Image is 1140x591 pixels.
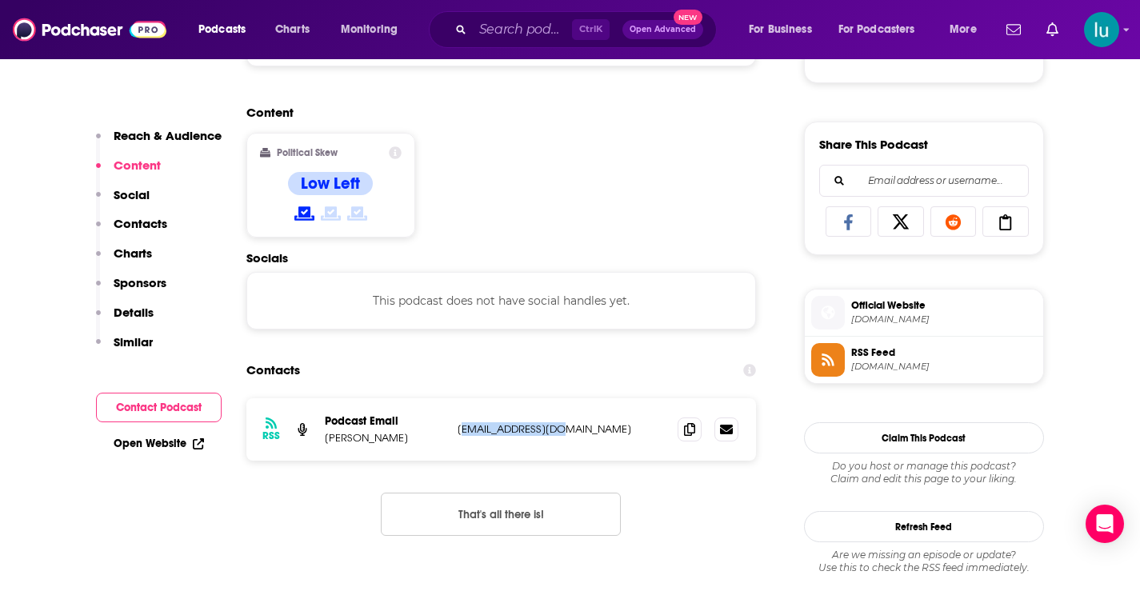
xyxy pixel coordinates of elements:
div: Search followers [819,165,1029,197]
div: This podcast does not have social handles yet. [246,272,757,329]
p: Contacts [114,216,167,231]
span: For Business [749,18,812,41]
button: Open AdvancedNew [622,20,703,39]
button: Reach & Audience [96,128,222,158]
div: Are we missing an episode or update? Use this to check the RSS feed immediately. [804,549,1044,574]
p: Reach & Audience [114,128,222,143]
button: Social [96,187,150,217]
p: Social [114,187,150,202]
button: open menu [938,17,997,42]
button: Contacts [96,216,167,246]
a: Share on X/Twitter [878,206,924,237]
button: open menu [828,17,938,42]
div: Claim and edit this page to your liking. [804,460,1044,485]
span: Do you host or manage this podcast? [804,460,1044,473]
p: Details [114,305,154,320]
p: [EMAIL_ADDRESS][DOMAIN_NAME] [458,422,666,436]
span: Monitoring [341,18,398,41]
a: Show notifications dropdown [1000,16,1027,43]
div: Open Intercom Messenger [1086,505,1124,543]
span: anchor.fm [851,361,1037,373]
span: Podcasts [198,18,246,41]
span: More [950,18,977,41]
span: For Podcasters [838,18,915,41]
div: Search podcasts, credits, & more... [444,11,732,48]
span: Charts [275,18,310,41]
h3: RSS [262,429,280,442]
button: Details [96,305,154,334]
a: Official Website[DOMAIN_NAME] [811,296,1037,329]
span: Ctrl K [572,19,610,40]
h4: Low Left [301,174,360,194]
a: Share on Facebook [826,206,872,237]
button: Claim This Podcast [804,422,1044,453]
img: Podchaser - Follow, Share and Rate Podcasts [13,14,166,45]
input: Search podcasts, credits, & more... [473,17,572,42]
h2: Content [246,105,744,120]
span: Open Advanced [630,26,696,34]
button: Nothing here. [381,493,621,536]
button: Similar [96,334,153,364]
button: Sponsors [96,275,166,305]
p: Charts [114,246,152,261]
h3: Share This Podcast [819,137,928,152]
a: Share on Reddit [930,206,977,237]
button: Show profile menu [1084,12,1119,47]
a: Open Website [114,437,204,450]
input: Email address or username... [833,166,1015,196]
h2: Political Skew [277,147,338,158]
h2: Contacts [246,355,300,385]
p: Content [114,158,161,173]
span: RSS Feed [851,345,1037,360]
p: [PERSON_NAME] [325,431,445,445]
button: open menu [738,17,832,42]
span: New [674,10,702,25]
button: Refresh Feed [804,511,1044,542]
a: RSS Feed[DOMAIN_NAME] [811,343,1037,377]
a: Copy Link [982,206,1029,237]
button: open menu [330,17,418,42]
span: podcasters.spotify.com [851,313,1037,325]
p: Similar [114,334,153,349]
button: open menu [187,17,266,42]
a: Show notifications dropdown [1040,16,1065,43]
span: Official Website [851,298,1037,313]
button: Content [96,158,161,187]
p: Sponsors [114,275,166,290]
button: Charts [96,246,152,275]
a: Charts [265,17,319,42]
h2: Socials [246,250,757,266]
img: User Profile [1084,12,1119,47]
span: Logged in as lusodano [1084,12,1119,47]
button: Contact Podcast [96,393,222,422]
p: Podcast Email [325,414,445,428]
